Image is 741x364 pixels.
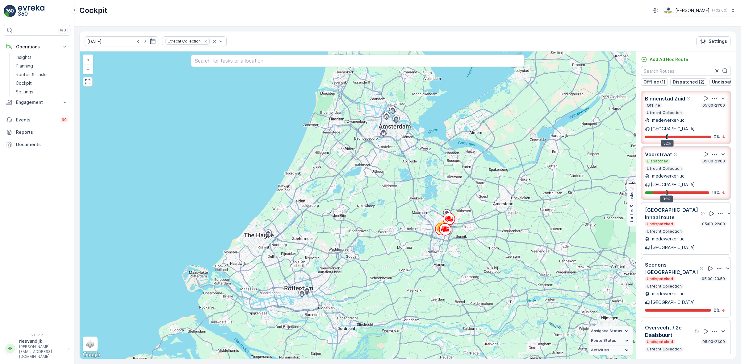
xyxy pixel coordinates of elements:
[62,117,67,122] p: 99
[646,166,682,171] p: Utrecht Collection
[18,5,44,17] img: logo_light-DOdMpM7g.png
[661,140,673,147] div: 32%
[651,291,684,297] p: medewerker-uc
[436,221,448,234] div: 65
[16,99,58,105] p: Engagement
[714,307,720,313] p: 0 %
[60,28,66,33] p: ⌘B
[13,88,70,96] a: Settings
[709,38,727,44] p: Settings
[202,39,209,44] div: Remove Utrecht Collection
[591,338,616,343] span: Route Status
[651,299,695,305] p: [GEOGRAPHIC_DATA]
[646,339,674,344] p: Undispatched
[4,114,70,126] a: Events99
[696,36,731,46] button: Settings
[646,229,682,234] p: Utrecht Collection
[651,236,684,242] p: medewerker-uc
[699,266,704,271] div: Help Tooltip Icon
[4,41,70,53] button: Operations
[646,276,674,281] p: Undispatched
[643,79,665,85] p: Offline (1)
[16,117,57,123] p: Events
[664,5,736,16] button: [PERSON_NAME](+02:00)
[660,196,673,202] div: 32%
[16,72,48,78] p: Routes & Tasks
[651,126,695,132] p: [GEOGRAPHIC_DATA]
[645,151,672,158] p: Voorstraat
[16,141,68,148] p: Documents
[673,152,678,157] div: Help Tooltip Icon
[13,70,70,79] a: Routes & Tasks
[81,351,102,359] img: Google
[191,55,525,67] input: Search for tasks or a location
[13,79,70,88] a: Cockpit
[19,338,65,344] p: riesvandijk
[650,56,688,63] p: Add Ad Hoc Route
[664,7,673,14] img: basis-logo_rgb2x.png
[673,79,705,85] p: Dispatched (2)
[87,57,90,62] span: +
[702,159,726,164] p: 05:00-21:00
[695,329,700,334] div: Help Tooltip Icon
[675,7,710,14] p: [PERSON_NAME]
[701,211,705,216] div: Help Tooltip Icon
[19,344,65,359] p: [PERSON_NAME][EMAIL_ADDRESS][DOMAIN_NAME]
[16,89,33,95] p: Settings
[87,66,90,72] span: −
[588,326,633,336] summary: Assignee Status
[4,96,70,108] button: Engagement
[702,103,726,108] p: 05:00-21:00
[651,117,684,123] p: medewerker-uc
[591,348,609,353] span: Activities
[629,192,635,223] p: Routes & Tasks
[645,95,685,102] p: Binnenstad Zuid
[646,284,682,289] p: Utrecht Collection
[4,126,70,138] a: Reports
[670,78,707,86] button: Dispatched (2)
[85,36,158,46] input: dd/mm/yyyy
[646,159,669,164] p: Dispatched
[4,5,16,17] img: logo
[641,66,731,76] input: Search Routes
[16,54,31,60] p: Insights
[16,80,32,86] p: Cockpit
[646,222,674,227] p: Undispatched
[13,53,70,62] a: Insights
[702,339,726,344] p: 05:00-21:00
[4,138,70,151] a: Documents
[686,96,691,101] div: Help Tooltip Icon
[646,110,682,115] p: Utrecht Collection
[83,55,93,64] a: Zoom In
[16,129,68,135] p: Reports
[712,190,720,196] p: 13 %
[641,56,688,63] a: Add Ad Hoc Route
[4,338,70,359] button: RRriesvandijk[PERSON_NAME][EMAIL_ADDRESS][DOMAIN_NAME]
[79,6,107,15] p: Cockpit
[645,324,693,339] p: Overvecht / 2e Daalsbuurt
[5,344,15,354] div: RR
[646,103,661,108] p: Offline
[651,182,695,188] p: [GEOGRAPHIC_DATA]
[588,346,633,355] summary: Activities
[651,354,684,360] p: medewerker-uc
[641,78,668,86] button: Offline (1)
[588,336,633,346] summary: Route Status
[701,276,726,281] p: 05:00-23:59
[16,44,58,50] p: Operations
[83,64,93,74] a: Zoom Out
[16,63,33,69] p: Planning
[166,38,202,44] div: Utrecht Collection
[712,8,727,13] p: ( +02:00 )
[714,134,720,140] p: 0 %
[651,244,695,251] p: [GEOGRAPHIC_DATA]
[645,206,699,221] p: [GEOGRAPHIC_DATA] inhaal route
[4,333,70,337] span: v 1.52.2
[81,351,102,359] a: Open this area in Google Maps (opens a new window)
[591,329,622,333] span: Assignee Status
[13,62,70,70] a: Planning
[646,347,682,352] p: Utrecht Collection
[83,337,97,351] a: Layers
[645,261,698,276] p: Seenons [GEOGRAPHIC_DATA]
[651,173,684,179] p: medewerker-uc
